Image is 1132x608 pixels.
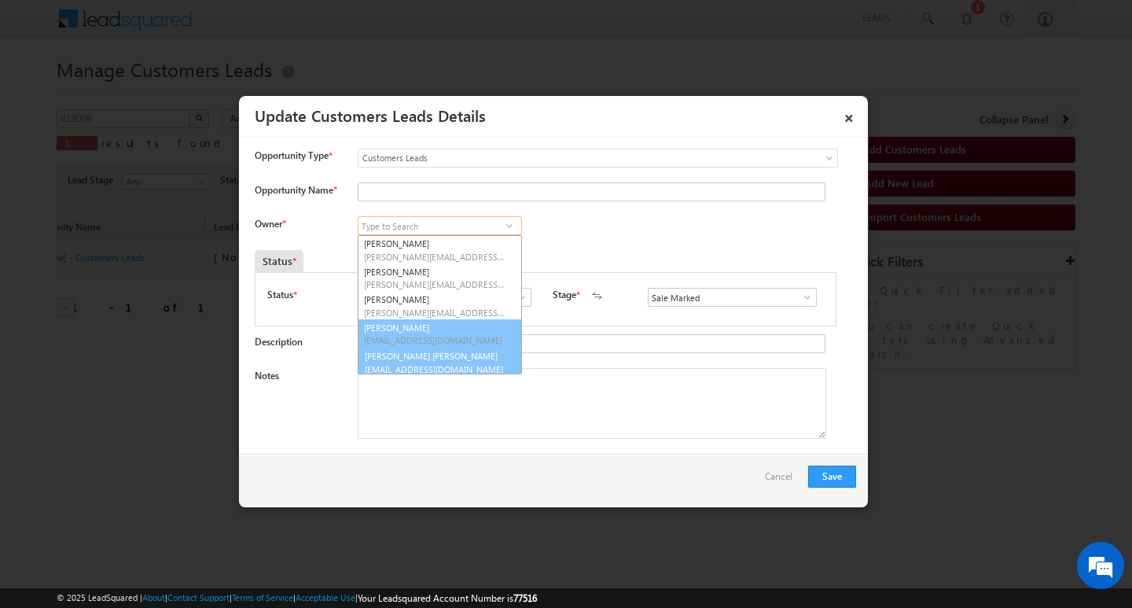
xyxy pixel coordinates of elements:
[793,289,813,305] a: Show All Items
[364,307,505,319] span: [PERSON_NAME][EMAIL_ADDRESS][DOMAIN_NAME]
[142,592,165,602] a: About
[499,218,519,234] a: Show All Items
[267,288,293,302] label: Status
[358,319,522,349] a: [PERSON_NAME]
[364,251,505,263] span: [PERSON_NAME][EMAIL_ADDRESS][PERSON_NAME][DOMAIN_NAME]
[358,264,521,293] a: [PERSON_NAME]
[255,336,303,348] label: Description
[255,250,303,272] div: Status
[364,334,505,346] span: [EMAIL_ADDRESS][DOMAIN_NAME]
[836,101,862,129] a: ×
[358,348,521,378] a: [PERSON_NAME] [PERSON_NAME]
[214,485,285,506] em: Start Chat
[648,288,817,307] input: Type to Search
[358,292,521,320] a: [PERSON_NAME]
[296,592,355,602] a: Acceptable Use
[358,236,521,264] a: [PERSON_NAME]
[508,289,527,305] a: Show All Items
[82,83,264,103] div: Chat with us now
[365,363,506,375] span: [EMAIL_ADDRESS][DOMAIN_NAME]
[765,466,800,496] a: Cancel
[232,592,293,602] a: Terms of Service
[57,591,537,606] span: © 2025 LeadSquared | | | | |
[808,466,856,488] button: Save
[20,146,287,471] textarea: Type your message and hit 'Enter'
[513,592,537,604] span: 77516
[255,184,336,196] label: Opportunity Name
[255,370,279,381] label: Notes
[167,592,230,602] a: Contact Support
[358,151,774,165] span: Customers Leads
[27,83,66,103] img: d_60004797649_company_0_60004797649
[358,149,838,168] a: Customers Leads
[358,216,522,235] input: Type to Search
[255,149,329,163] span: Opportunity Type
[364,278,505,290] span: [PERSON_NAME][EMAIL_ADDRESS][PERSON_NAME][DOMAIN_NAME]
[255,104,486,126] a: Update Customers Leads Details
[358,592,537,604] span: Your Leadsquared Account Number is
[255,218,285,230] label: Owner
[553,288,576,302] label: Stage
[258,8,296,46] div: Minimize live chat window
